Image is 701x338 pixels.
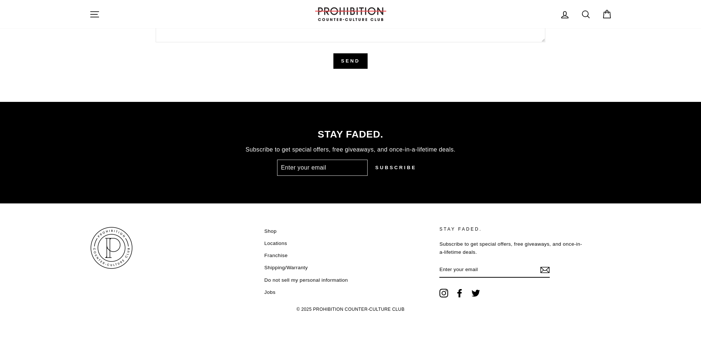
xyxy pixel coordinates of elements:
p: STAY FADED. [439,226,584,233]
a: Locations [264,238,287,249]
p: Subscribe to get special offers, free giveaways, and once-in-a-lifetime deals. [439,240,584,256]
button: Subscribe [368,160,424,176]
input: Enter your email [439,262,550,278]
p: © 2025 PROHIBITION COUNTER-CULTURE CLUB [89,303,612,316]
p: STAY FADED. [89,129,612,139]
p: Subscribe to get special offers, free giveaways, and once-in-a-lifetime deals. [89,145,612,154]
span: Subscribe [375,164,417,171]
a: Do not sell my personal information [264,275,348,286]
a: Jobs [264,287,275,298]
a: Franchise [264,250,287,261]
img: PROHIBITION COUNTER-CULTURE CLUB [89,226,134,270]
a: Shop [264,226,276,237]
a: Shipping/Warranty [264,262,308,273]
input: Enter your email [277,160,368,176]
img: PROHIBITION COUNTER-CULTURE CLUB [314,7,387,21]
button: Send [333,53,368,69]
